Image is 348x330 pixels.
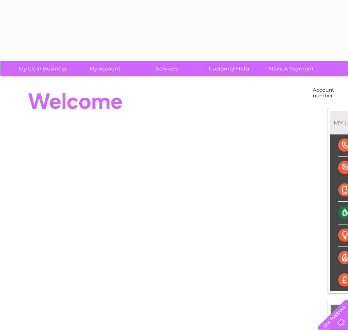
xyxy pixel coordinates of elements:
[9,61,76,76] a: My Clear Business
[71,61,138,76] a: My Account
[195,61,263,76] a: Customer Help
[133,61,201,76] a: Services
[257,61,325,76] a: Make A Payment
